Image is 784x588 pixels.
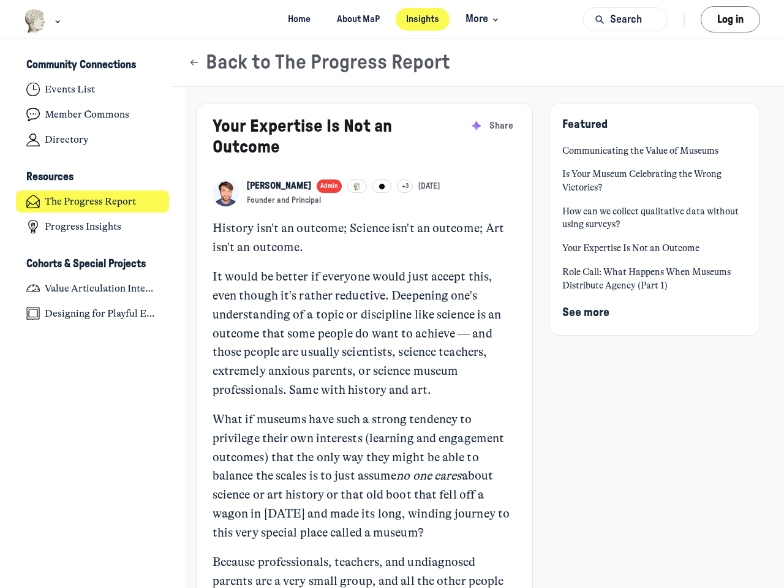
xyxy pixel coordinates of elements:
[247,195,321,206] button: Founder and Principal
[562,242,746,255] a: Your Expertise Is Not an Outcome
[562,145,746,158] a: Communicating the Value of Museums
[467,116,486,135] button: Summarize
[277,8,321,31] a: Home
[213,179,239,206] a: View Kyle Bowen profile
[45,195,136,208] h4: The Progress Report
[16,190,170,213] a: The Progress Report
[45,83,95,96] h4: Events List
[16,302,170,325] a: Designing for Playful Engagement
[45,221,121,233] h4: Progress Insights
[45,108,129,121] h4: Member Commons
[562,119,608,130] span: Featured
[16,254,170,274] button: Cohorts & Special ProjectsCollapse space
[396,8,450,31] a: Insights
[247,179,311,193] a: View Kyle Bowen profile
[562,266,746,292] a: Role Call: What Happens When Museums Distribute Agency (Part 1)
[466,11,502,28] span: More
[24,8,64,34] button: Museums as Progress logo
[583,7,668,31] button: Search
[45,307,159,320] h4: Designing for Playful Engagement
[562,307,609,318] span: See more
[402,182,409,192] span: +3
[418,181,440,192] a: [DATE]
[701,6,760,32] button: Log in
[45,282,159,295] h4: Value Articulation Intensive (Cultural Leadership Lab)
[16,55,170,76] button: Community ConnectionsCollapse space
[562,205,746,232] a: How can we collect qualitative data without using surveys?
[213,410,516,543] p: What if museums have such a strong tendency to privilege their own interests (learning and engage...
[45,134,88,146] h4: Directory
[562,303,609,322] button: See more
[487,116,516,135] button: Share
[16,104,170,126] a: Member Commons
[16,216,170,238] a: Progress Insights
[489,119,513,133] span: Share
[26,171,73,184] h3: Resources
[26,59,136,72] h3: Community Connections
[396,469,461,483] em: no one cares
[172,39,784,87] header: Page Header
[455,8,507,31] button: More
[213,219,516,257] p: History isn't an outcome; Science isn't an outcome; Art isn't an outcome.
[562,168,746,194] a: Is Your Museum Celebrating the Wrong Victories?
[16,167,170,188] button: ResourcesCollapse space
[188,51,450,75] button: Back to The Progress Report
[247,179,440,206] button: View Kyle Bowen profileAdmin+3[DATE]Founder and Principal
[16,277,170,300] a: Value Articulation Intensive (Cultural Leadership Lab)
[24,9,47,33] img: Museums as Progress logo
[320,182,338,192] span: Admin
[326,8,390,31] a: About MaP
[213,268,516,400] p: It would be better if everyone would just accept this, even though it's rather reductive. Deepeni...
[213,118,392,156] a: Your Expertise Is Not an Outcome
[16,129,170,151] a: Directory
[16,78,170,101] a: Events List
[26,258,146,271] h3: Cohorts & Special Projects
